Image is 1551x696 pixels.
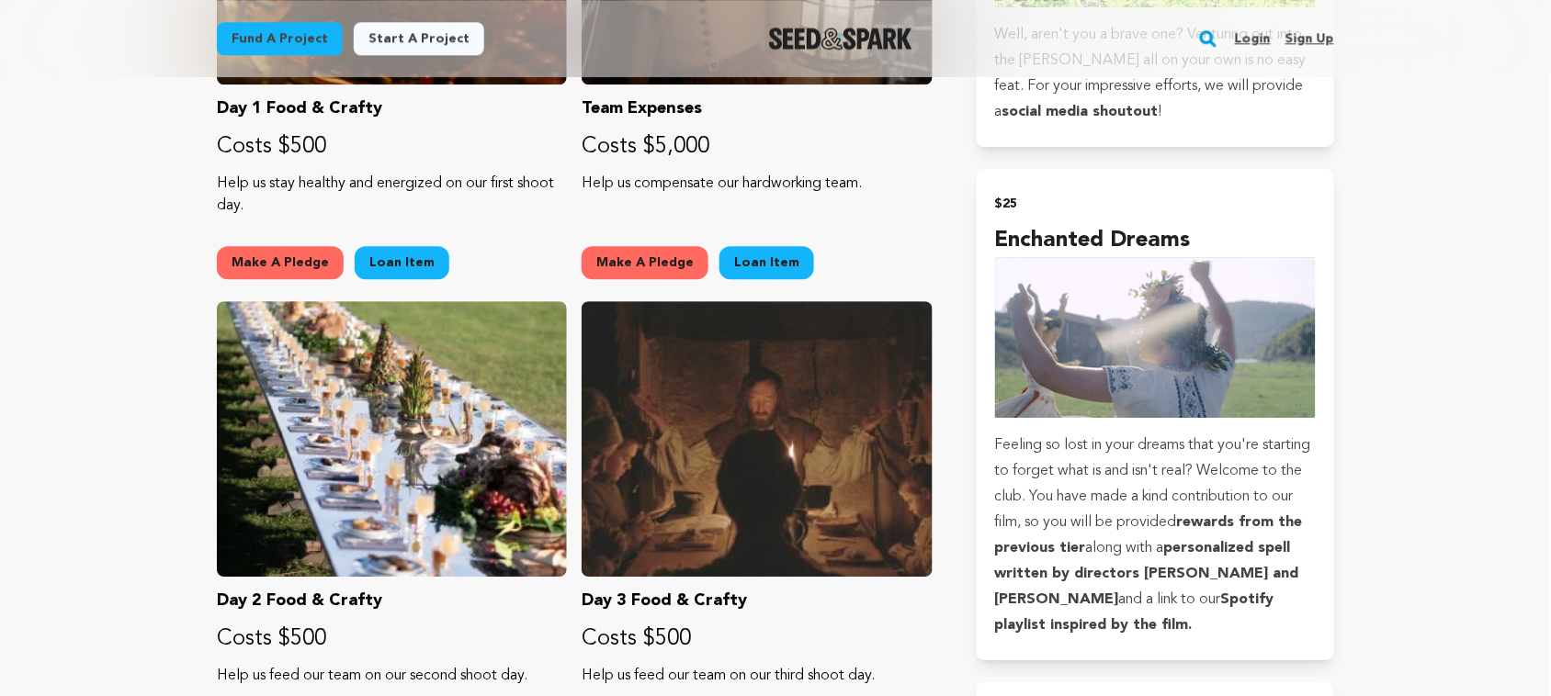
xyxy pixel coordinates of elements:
p: Help us feed our team on our third shoot day. [582,665,932,687]
p: Day 3 Food & Crafty [582,588,932,613]
img: incentive [995,257,1316,418]
p: Day 2 Food & Crafty [217,588,567,613]
p: Help us stay healthy and energized on our first shoot day. [217,173,567,217]
p: Team Expenses [582,95,932,121]
strong: social media shoutout [1002,105,1159,119]
a: Fund a project [217,22,343,55]
p: Day 1 Food & Crafty [217,95,567,121]
a: Sign up [1285,24,1334,53]
button: Make A Pledge [217,246,344,279]
span: along with a [1086,541,1164,556]
span: ! [1159,105,1162,119]
p: Costs $500 [217,132,567,162]
strong: Spotify playlist inspired by the film. [995,592,1274,633]
img: Seed&Spark Logo Dark Mode [769,28,913,50]
a: Login [1235,24,1271,53]
a: Seed&Spark Homepage [769,28,913,50]
strong: personalized spell written by directors [PERSON_NAME] and [PERSON_NAME] [995,541,1299,607]
p: Costs $500 [217,624,567,654]
p: Costs $5,000 [582,132,932,162]
p: Help us feed our team on our second shoot day. [217,665,567,687]
button: $25 Enchanted Dreams incentive Feeling so lost in your dreams that you're starting to forget what... [977,169,1334,660]
h2: $25 [995,191,1316,217]
span: Feeling so lost in your dreams that you're starting to forget what is and isn't real? Welcome to ... [995,438,1311,530]
a: Start a project [354,22,484,55]
h4: Enchanted Dreams [995,224,1316,257]
p: Help us compensate our hardworking team. [582,173,932,195]
a: Loan Item [719,246,814,279]
p: Costs $500 [582,624,932,654]
span: and a link to our [1119,592,1221,607]
button: Make A Pledge [582,246,708,279]
a: Loan Item [355,246,449,279]
strong: rewards from the previous tier [995,515,1303,556]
